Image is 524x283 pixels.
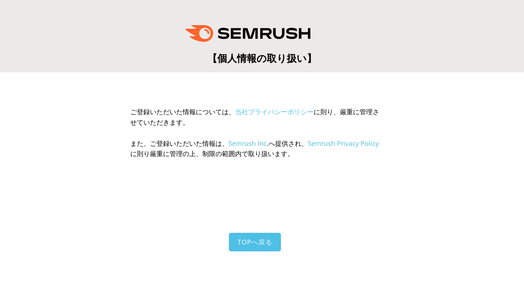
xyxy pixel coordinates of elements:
a: Semrush Privacy Policy [308,139,379,148]
a: 当社プライバシーポリシー [235,107,314,116]
span: ご登録いただいた情報については、 に則り、厳重に管理させていただきます。 [130,107,379,127]
span: TOPへ戻る [238,238,272,246]
a: Semrush Inc [229,139,267,148]
a: TOPへ戻る [229,233,281,251]
span: また、ご登録いただいた情報は、 .へ提供され、 に則り厳重に管理の上、制限の範囲内で取り扱います。 [130,139,379,158]
span: 【個人情報の取り扱い】 [207,51,317,65]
